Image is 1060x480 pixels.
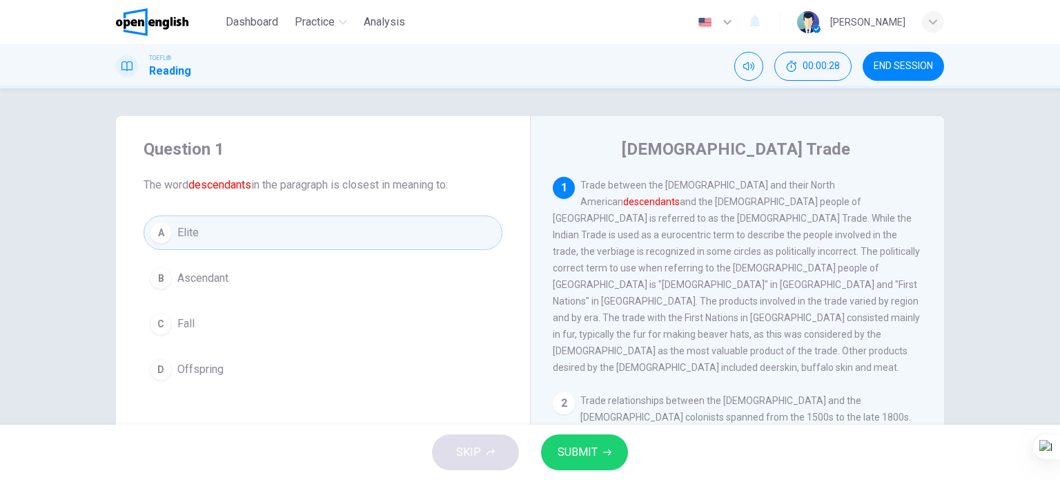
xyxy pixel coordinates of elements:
div: A [150,222,172,244]
div: B [150,267,172,289]
div: [PERSON_NAME] [830,14,905,30]
h4: Question 1 [144,138,502,160]
span: Offspring [177,361,224,378]
div: Mute [734,52,763,81]
button: Dashboard [220,10,284,35]
font: descendants [188,178,251,191]
button: Analysis [358,10,411,35]
span: END SESSION [874,61,933,72]
img: Profile picture [797,11,819,33]
span: Practice [295,14,335,30]
span: Analysis [364,14,405,30]
img: OpenEnglish logo [116,8,188,36]
span: 00:00:28 [803,61,840,72]
button: 00:00:28 [774,52,852,81]
span: TOEFL® [149,53,171,63]
button: SUBMIT [541,434,628,470]
button: Practice [289,10,353,35]
span: SUBMIT [558,443,598,462]
font: descendants [623,196,680,207]
button: BAscendant [144,261,502,296]
span: Fall [177,316,195,332]
span: The word in the paragraph is closest in meaning to: [144,177,502,193]
button: END SESSION [863,52,944,81]
button: CFall [144,307,502,341]
span: Ascendant [177,270,228,287]
div: C [150,313,172,335]
span: Trade between the [DEMOGRAPHIC_DATA] and their North American and the [DEMOGRAPHIC_DATA] people o... [553,180,920,373]
span: Dashboard [226,14,278,30]
img: en [696,17,714,28]
h4: [DEMOGRAPHIC_DATA] Trade [622,138,850,160]
button: DOffspring [144,352,502,387]
div: 2 [553,392,575,414]
a: OpenEnglish logo [116,8,220,36]
div: 1 [553,177,575,199]
div: Hide [774,52,852,81]
h1: Reading [149,63,191,79]
span: Elite [177,224,199,241]
button: AElite [144,215,502,250]
div: D [150,358,172,381]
